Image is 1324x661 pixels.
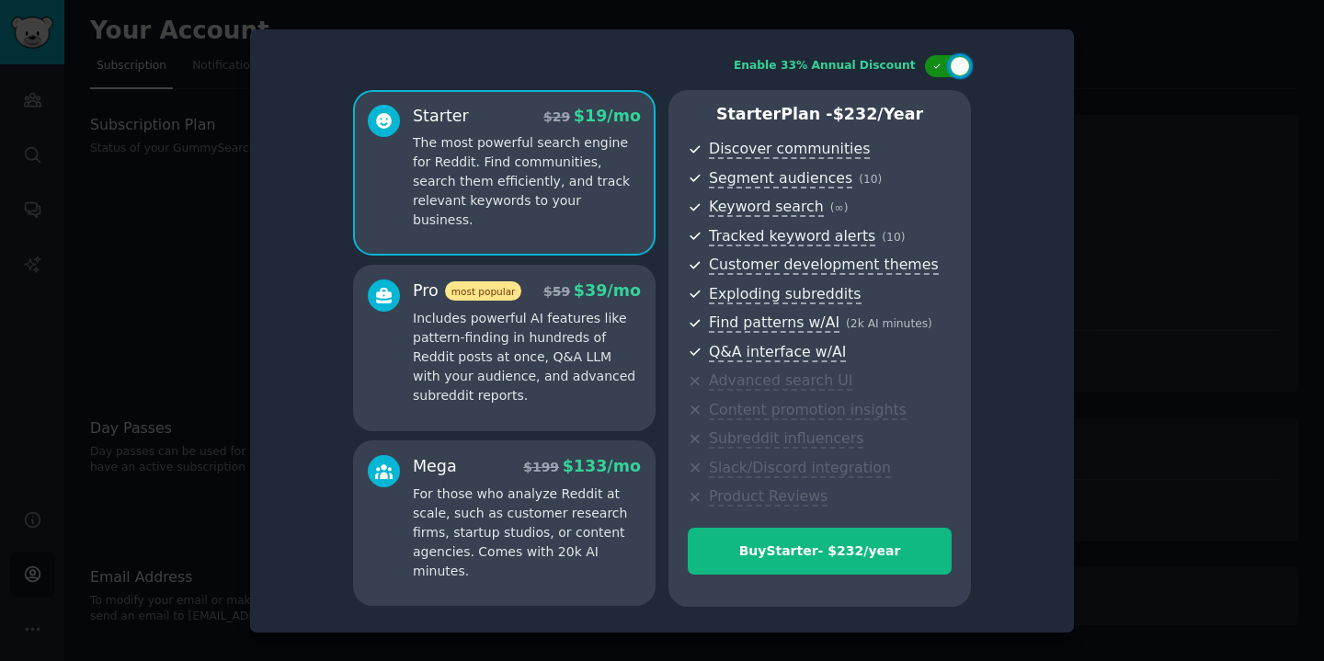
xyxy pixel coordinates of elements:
[413,309,641,405] p: Includes powerful AI features like pattern-finding in hundreds of Reddit posts at once, Q&A LLM w...
[709,401,907,420] span: Content promotion insights
[734,58,916,74] div: Enable 33% Annual Discount
[859,173,882,186] span: ( 10 )
[709,487,827,507] span: Product Reviews
[574,107,641,125] span: $ 19 /mo
[689,541,951,561] div: Buy Starter - $ 232 /year
[709,429,863,449] span: Subreddit influencers
[882,231,905,244] span: ( 10 )
[709,371,852,391] span: Advanced search UI
[523,460,559,474] span: $ 199
[563,457,641,475] span: $ 133 /mo
[709,198,824,217] span: Keyword search
[413,279,521,302] div: Pro
[709,285,861,304] span: Exploding subreddits
[709,140,870,159] span: Discover communities
[846,317,932,330] span: ( 2k AI minutes )
[543,109,570,124] span: $ 29
[709,256,939,275] span: Customer development themes
[413,484,641,581] p: For those who analyze Reddit at scale, such as customer research firms, startup studios, or conte...
[709,459,891,478] span: Slack/Discord integration
[709,343,846,362] span: Q&A interface w/AI
[574,281,641,300] span: $ 39 /mo
[413,455,457,478] div: Mega
[445,281,522,301] span: most popular
[413,105,469,128] div: Starter
[688,528,952,575] button: BuyStarter- $232/year
[543,284,570,299] span: $ 59
[833,105,923,123] span: $ 232 /year
[830,201,849,214] span: ( ∞ )
[688,103,952,126] p: Starter Plan -
[709,227,875,246] span: Tracked keyword alerts
[709,313,839,333] span: Find patterns w/AI
[413,133,641,230] p: The most powerful search engine for Reddit. Find communities, search them efficiently, and track ...
[709,169,852,188] span: Segment audiences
